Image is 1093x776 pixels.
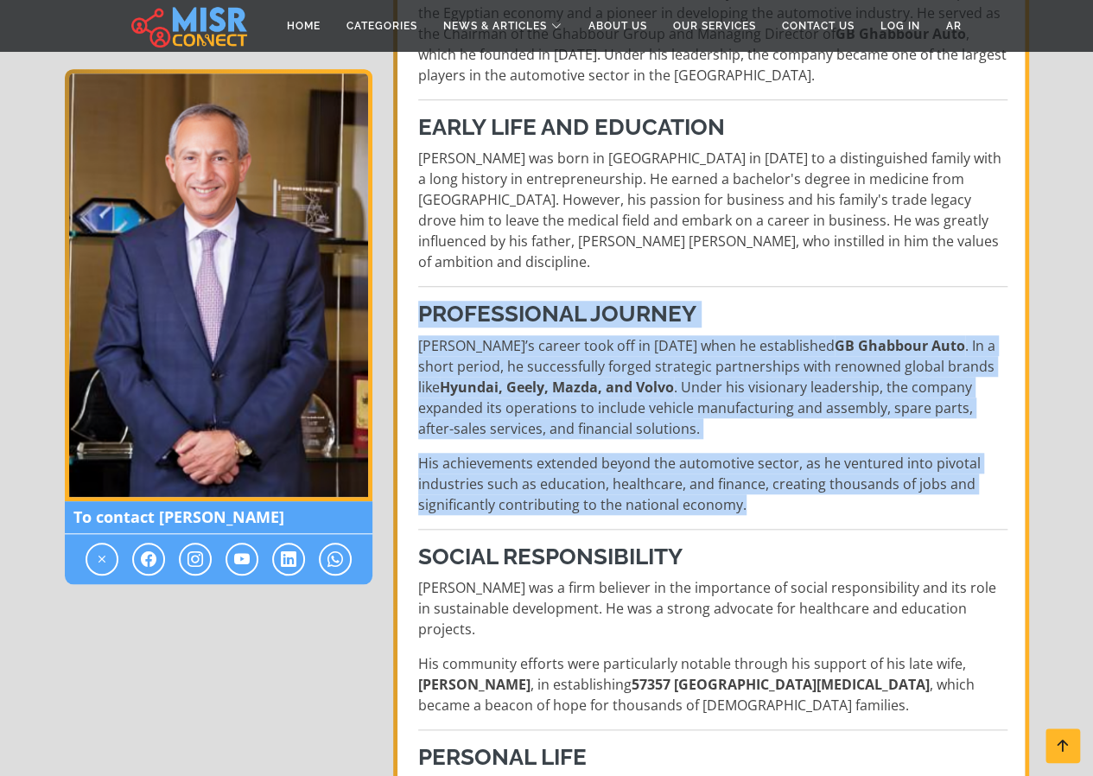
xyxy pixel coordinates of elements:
[430,10,575,42] a: News & Articles
[418,335,1007,439] p: [PERSON_NAME]’s career took off in [DATE] when he established . In a short period, he successfull...
[334,10,430,42] a: Categories
[418,301,696,327] strong: Professional Journey
[418,114,725,140] strong: Early Life and Education
[418,577,1007,639] p: [PERSON_NAME] was a firm believer in the importance of social responsibility and its role in sust...
[443,18,547,34] span: News & Articles
[418,148,1007,272] p: [PERSON_NAME] was born in [GEOGRAPHIC_DATA] in [DATE] to a distinguished family with a long histo...
[131,4,247,48] img: main.misr_connect
[418,653,1007,716] p: His community efforts were particularly notable through his support of his late wife, , in establ...
[418,544,683,569] strong: Social Responsibility
[65,501,372,534] span: To contact [PERSON_NAME]
[867,10,933,42] a: Log in
[440,378,674,397] strong: Hyundai, Geely, Mazda, and Volvo
[660,10,769,42] a: Our Services
[835,336,965,355] strong: GB Ghabbour Auto
[418,453,1007,515] p: His achievements extended beyond the automotive sector, as he ventured into pivotal industries su...
[418,675,531,694] strong: [PERSON_NAME]
[274,10,334,42] a: Home
[418,744,587,770] strong: Personal Life
[769,10,867,42] a: Contact Us
[933,10,975,42] a: AR
[65,69,372,501] img: Raouf Ghabbour
[632,675,930,694] strong: 57357 [GEOGRAPHIC_DATA][MEDICAL_DATA]
[575,10,660,42] a: About Us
